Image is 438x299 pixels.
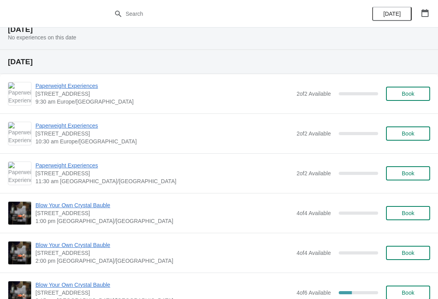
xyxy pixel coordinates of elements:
span: 2 of 2 Available [297,91,331,97]
img: Blow Your Own Crystal Bauble | Cumbria Crystal, Canal Street, Ulverston LA12 7LB, UK | 1:00 pm Eu... [8,202,31,225]
span: 4 of 6 Available [297,290,331,296]
span: Paperweight Experiences [35,122,293,130]
span: Book [402,170,414,176]
span: [STREET_ADDRESS] [35,169,293,177]
span: [STREET_ADDRESS] [35,90,293,98]
button: Book [386,126,430,141]
input: Search [125,7,328,21]
span: 1:00 pm [GEOGRAPHIC_DATA]/[GEOGRAPHIC_DATA] [35,217,293,225]
button: Book [386,166,430,180]
span: Book [402,210,414,216]
span: [STREET_ADDRESS] [35,289,293,297]
img: Paperweight Experiences | Cumbria Crystal, Canal Head, Ulverston LA12 7LB, UK | 10:30 am Europe/L... [8,122,31,145]
img: Paperweight Experiences | Cumbria Crystal, Canal Head, Ulverston LA12 7LB, UK | 11:30 am Europe/L... [8,162,31,185]
span: Book [402,290,414,296]
span: [STREET_ADDRESS] [35,249,293,257]
span: 2 of 2 Available [297,170,331,176]
span: Book [402,91,414,97]
span: [STREET_ADDRESS] [35,130,293,137]
span: 9:30 am Europe/[GEOGRAPHIC_DATA] [35,98,293,106]
span: 2 of 2 Available [297,130,331,137]
button: Book [386,87,430,101]
span: Book [402,250,414,256]
span: Paperweight Experiences [35,82,293,90]
span: Book [402,130,414,137]
span: Blow Your Own Crystal Bauble [35,241,293,249]
span: 4 of 4 Available [297,210,331,216]
img: Blow Your Own Crystal Bauble | Cumbria Crystal, Canal Street, Ulverston LA12 7LB, UK | 2:00 pm Eu... [8,241,31,264]
span: Blow Your Own Crystal Bauble [35,281,293,289]
span: [STREET_ADDRESS] [35,209,293,217]
h2: [DATE] [8,26,430,33]
span: No experiences on this date [8,34,76,41]
span: Paperweight Experiences [35,162,293,169]
span: 11:30 am [GEOGRAPHIC_DATA]/[GEOGRAPHIC_DATA] [35,177,293,185]
span: 2:00 pm [GEOGRAPHIC_DATA]/[GEOGRAPHIC_DATA] [35,257,293,265]
span: 4 of 4 Available [297,250,331,256]
span: Blow Your Own Crystal Bauble [35,201,293,209]
h2: [DATE] [8,58,430,66]
button: [DATE] [372,7,412,21]
img: Paperweight Experiences | Cumbria Crystal, Canal Head, Ulverston LA12 7LB, UK | 9:30 am Europe/Lo... [8,82,31,105]
span: [DATE] [383,11,401,17]
span: 10:30 am Europe/[GEOGRAPHIC_DATA] [35,137,293,145]
button: Book [386,246,430,260]
button: Book [386,206,430,220]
